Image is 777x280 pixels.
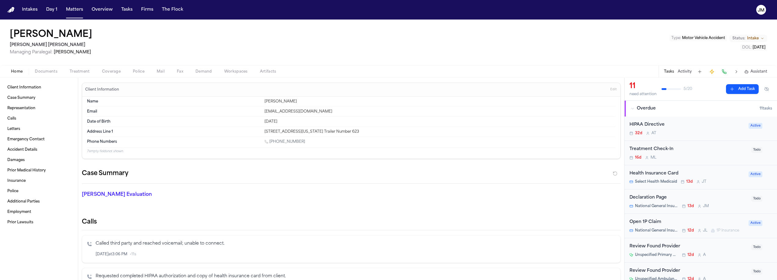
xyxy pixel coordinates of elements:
div: Open task: Treatment Check-In [625,141,777,165]
div: Open task: Open 1P Claim [625,214,777,238]
span: Demand [195,69,212,74]
span: Assistant [750,69,767,74]
button: Edit Type: Motor Vehicle Accident [669,35,727,41]
div: Open task: Declaration Page [625,189,777,214]
button: The Flock [159,4,186,15]
span: Todo [751,244,762,250]
span: Coverage [102,69,121,74]
h1: [PERSON_NAME] [10,29,92,40]
a: Home [7,7,15,13]
span: 16d [635,155,641,160]
span: 12d [688,253,694,257]
span: National General Insurance [635,204,678,209]
span: Todo [751,196,762,202]
span: • 11s [130,252,136,257]
span: A [703,253,706,257]
text: JM [758,8,764,13]
span: 5 / 20 [684,87,692,92]
button: Change status from Intake [729,35,767,42]
a: Police [5,186,73,196]
div: Open task: Review Found Provider [625,238,777,263]
span: M L [651,155,656,160]
a: Client Information [5,83,73,92]
button: Assistant [744,69,767,74]
div: Treatment Check-In [629,146,748,153]
span: Active [749,123,762,129]
span: Type : [671,36,681,40]
span: Additional Parties [7,199,40,204]
div: Review Found Provider [629,267,748,275]
button: Firms [139,4,156,15]
span: Police [7,189,18,194]
span: Letters [7,127,20,131]
span: A T [651,131,656,136]
span: Police [133,69,144,74]
span: DOL : [742,46,752,49]
div: [EMAIL_ADDRESS][DOMAIN_NAME] [264,109,615,114]
span: Select Health Medicaid [635,179,677,184]
dt: Address Line 1 [87,129,261,134]
div: HIPAA Directive [629,121,745,128]
button: Activity [678,69,692,74]
span: Intake [747,36,759,41]
a: Employment [5,207,73,217]
span: J M [703,204,709,209]
span: Case Summary [7,95,35,100]
button: Add Task [695,67,704,76]
div: [DATE] [264,119,615,124]
button: Add Task [726,84,759,94]
span: Edit [610,88,617,92]
span: Overdue [637,106,656,112]
p: 7 empty fields not shown. [87,149,615,154]
span: Active [749,171,762,177]
span: 11 task s [760,106,772,111]
h2: [PERSON_NAME] [PERSON_NAME] [10,41,95,49]
img: Finch Logo [7,7,15,13]
span: Client Information [7,85,41,90]
h2: Calls [82,218,621,226]
span: National General Insurance [635,228,678,233]
a: Representation [5,103,73,113]
span: Representation [7,106,35,111]
span: Prior Lawsuits [7,220,33,225]
div: 11 [629,81,657,91]
span: J L [703,228,707,233]
a: Letters [5,124,73,134]
span: Calls [7,116,16,121]
span: Todo [751,147,762,153]
button: Edit [608,85,618,95]
span: [PERSON_NAME] [54,50,91,55]
h2: Case Summary [82,169,128,178]
p: Called third party and reached voicemail; unable to connect. [96,240,615,247]
button: Edit DOL: 2025-04-15 [740,45,767,51]
span: J T [702,179,706,184]
button: Create Immediate Task [708,67,716,76]
span: Prior Medical History [7,168,46,173]
span: Treatment [70,69,90,74]
div: Declaration Page [629,194,748,201]
a: Calls [5,114,73,124]
div: [STREET_ADDRESS][US_STATE] Trailer Number 623 [264,129,615,134]
button: Overdue11tasks [625,101,777,117]
button: Edit matter name [10,29,92,40]
h3: Client Information [84,87,120,92]
div: [PERSON_NAME] [264,99,615,104]
p: Requested completed HIPAA authorization and copy of health insurance card from client. [96,273,615,280]
span: Accident Details [7,147,37,152]
div: need attention [629,92,657,97]
span: Status: [732,36,745,41]
div: Open task: Health Insurance Card [625,165,777,190]
span: Mail [157,69,165,74]
button: Overview [89,4,115,15]
span: Motor Vehicle Accident [682,36,725,40]
a: Insurance [5,176,73,186]
div: Open task: HIPAA Directive [625,117,777,141]
button: Intakes [20,4,40,15]
button: Tasks [119,4,135,15]
a: Prior Lawsuits [5,217,73,227]
span: Unspecified Primary Care Provider in [GEOGRAPHIC_DATA]/[GEOGRAPHIC_DATA], [US_STATE] area [635,253,678,257]
a: Prior Medical History [5,166,73,175]
p: [PERSON_NAME] Evaluation [82,191,257,198]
